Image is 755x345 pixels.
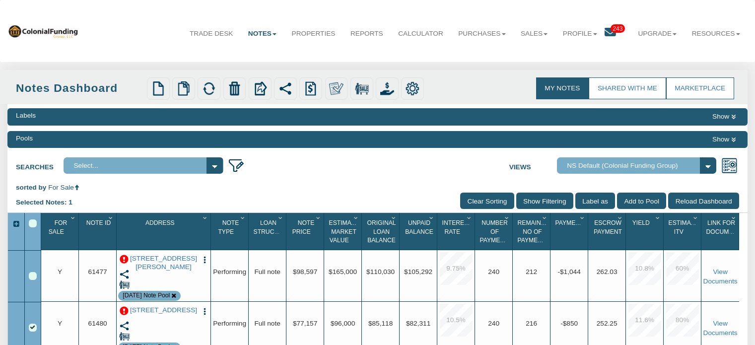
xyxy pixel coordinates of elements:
[106,213,116,222] div: Column Menu
[304,81,318,95] img: history.png
[404,268,432,276] span: $105,292
[228,157,244,174] img: edit_filter_icon.png
[201,307,209,316] img: cell-menu.png
[329,268,357,276] span: $165,000
[16,193,80,212] div: Selected Notes: 1
[343,21,391,46] a: Reports
[391,21,451,46] a: Calculator
[43,216,78,247] div: Sort None
[480,219,512,244] span: Number Of Payments
[88,320,107,327] span: 61480
[666,304,699,337] div: 80.0
[703,320,738,337] a: View Documents
[16,184,47,191] span: sorted by
[526,320,537,327] span: 216
[515,216,550,247] div: Sort None
[669,219,703,235] span: Estimated Itv
[703,268,738,285] a: View Documents
[617,193,666,209] input: Add to Pool
[119,269,130,279] img: share.svg
[16,157,64,172] label: Searches
[201,255,209,265] button: Press to open the note menu
[666,252,699,285] div: 60.0
[526,268,537,276] span: 212
[666,216,701,247] div: Sort None
[632,219,650,226] span: Yield
[213,320,246,327] span: Performing
[58,320,62,327] span: Y
[48,184,74,191] span: For Sale
[288,216,324,247] div: Sort None
[119,216,210,247] div: Sort None
[691,213,700,222] div: Column Menu
[81,216,116,247] div: Note Id Sort None
[201,213,210,222] div: Column Menu
[29,219,37,227] div: Select All
[119,331,130,342] img: for_sale.png
[706,219,745,235] span: Link For Documents
[555,219,598,226] span: Payment(P&I)
[254,219,291,235] span: Loan Structure
[367,219,396,244] span: Original Loan Balance
[251,216,286,247] div: Sort None
[477,216,512,247] div: Number Of Payments Sort None
[241,21,284,46] a: Notes
[314,213,323,222] div: Column Menu
[16,134,33,143] div: Pools
[202,81,216,95] img: refresh.png
[616,213,625,222] div: Column Menu
[366,268,395,276] span: $110,030
[81,216,116,247] div: Sort None
[685,21,748,46] a: Resources
[594,219,622,235] span: Escrow Payment
[29,272,37,280] div: Row 1, Row Selection Checkbox
[49,219,68,235] span: For Sale
[293,268,317,276] span: $98,597
[578,213,587,222] div: Column Menu
[628,252,661,285] div: 10.8
[329,219,363,244] span: Estimated Market Value
[254,320,280,327] span: Full note
[88,268,107,276] span: 61477
[293,320,317,327] span: $77,157
[540,213,549,222] div: Column Menu
[278,81,292,95] img: share.svg
[351,213,361,222] div: Column Menu
[284,21,343,46] a: Properties
[8,219,24,229] div: Expand All
[552,216,588,247] div: Sort None
[218,219,239,235] span: Note Type
[515,216,550,247] div: Remaining No Of Payments Sort None
[439,216,475,247] div: Sort None
[326,216,361,247] div: Sort None
[119,321,130,331] img: share.svg
[557,268,580,276] span: -$1,044
[590,216,625,247] div: Escrow Payment Sort None
[518,219,552,244] span: Remaining No Of Payments
[509,157,557,172] label: Views
[58,268,62,276] span: Y
[440,252,473,285] div: 9.75
[451,21,513,46] a: Purchases
[402,216,437,247] div: Unpaid Balance Sort None
[513,21,555,46] a: Sales
[238,213,248,222] div: Column Menu
[16,111,36,121] div: Labels
[590,216,625,247] div: Sort None
[213,216,248,247] div: Sort None
[611,24,625,33] span: 243
[488,320,499,327] span: 240
[364,216,399,247] div: Sort None
[427,213,436,222] div: Column Menu
[440,304,473,337] div: 10.5
[575,193,615,209] input: Label as
[355,81,369,95] img: for_sale.png
[7,24,78,38] img: 569736
[402,216,437,247] div: Sort None
[703,216,739,247] div: Sort None
[119,279,130,290] img: for_sale.png
[119,216,210,247] div: Address Sort None
[43,216,78,247] div: For Sale Sort None
[555,21,605,46] a: Profile
[406,81,419,95] img: settings.png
